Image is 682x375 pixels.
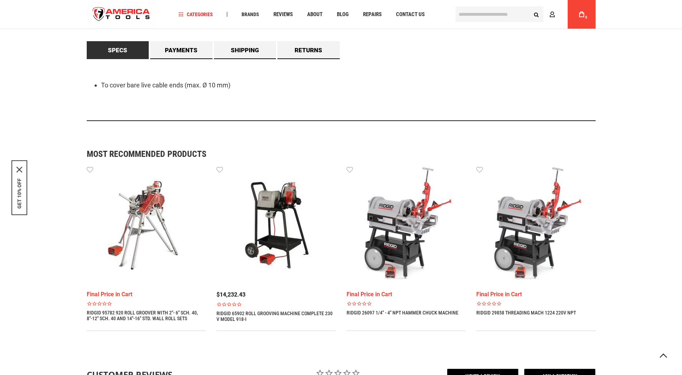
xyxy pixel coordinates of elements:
span: Repairs [363,12,382,17]
span: Reviews [273,12,293,17]
a: RIDGID 65902 Roll Grooving Machine Complete 230 V Model 918-I [216,311,336,322]
img: RIDGID 95782 920 ROLL GROOVER WITH 2"- 6" SCH. 40, 8"-12" SCH. 40 AND 14"-16" STD. WALL ROLL SETS [87,165,206,285]
button: Search [530,8,543,21]
img: RIDGID 26097 1/4" - 4" NPT HAMMER CHUCK MACHINE [347,165,466,285]
a: Returns [277,41,340,59]
a: Repairs [360,10,385,19]
span: Rated 0.0 out of 5 stars 0 reviews [87,301,206,306]
a: Contact Us [393,10,428,19]
a: About [304,10,326,19]
strong: Most Recommended Products [87,150,571,158]
span: About [307,12,323,17]
span: 0 [585,15,587,19]
span: Blog [337,12,349,17]
a: RIDGID 95782 920 ROLL GROOVER WITH 2"- 6" SCH. 40, 8"-12" SCH. 40 AND 14"-16" STD. WALL ROLL SETS [87,310,206,321]
div: Final Price in Cart [476,292,596,297]
svg: close icon [16,167,22,172]
button: Close [16,167,22,172]
a: Categories [175,10,216,19]
button: GET 10% OFF [16,178,22,208]
div: Final Price in Cart [347,292,466,297]
span: Rated 0.0 out of 5 stars 0 reviews [216,302,336,307]
a: Specs [87,41,149,59]
a: RIDGID 29858 THREADING MACH 1224 220V NPT [476,310,576,316]
a: Reviews [270,10,296,19]
a: Brands [238,10,262,19]
a: RIDGID 26097 1/4" - 4" NPT HAMMER CHUCK MACHINE [347,310,458,316]
a: Payments [150,41,213,59]
span: Brands [242,12,259,17]
img: RIDGID 65902 Roll Grooving Machine Complete 230 V Model 918-I [216,165,336,285]
a: store logo [87,1,156,28]
img: RIDGID 29858 THREADING MACH 1224 220V NPT [476,165,596,285]
a: Blog [334,10,352,19]
span: Rated 0.0 out of 5 stars 0 reviews [347,301,466,306]
span: Categories [178,12,213,17]
a: Shipping [214,41,276,59]
span: $14,232.43 [216,291,245,298]
span: Contact Us [396,12,425,17]
img: America Tools [87,1,156,28]
div: Final Price in Cart [87,292,206,297]
span: Rated 0.0 out of 5 stars 0 reviews [476,301,596,306]
li: To cover bare live cable ends (max. Ø 10 mm) [101,81,596,90]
